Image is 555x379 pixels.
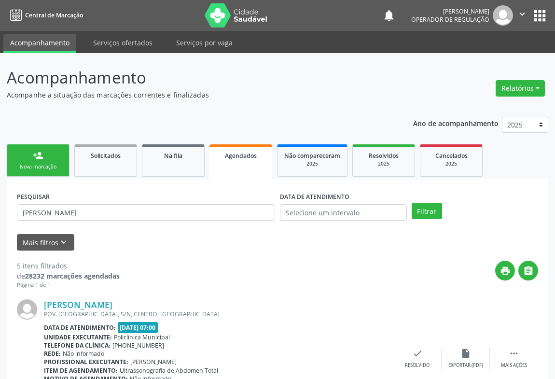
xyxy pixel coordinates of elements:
div: 2025 [427,160,475,168]
div: person_add [33,150,43,161]
i: keyboard_arrow_down [58,237,69,248]
span: Não informado [63,350,104,358]
b: Unidade executante: [44,333,112,341]
div: 2025 [360,160,408,168]
div: 5 itens filtrados [17,261,120,271]
span: [PERSON_NAME] [130,358,177,366]
div: POV. [GEOGRAPHIC_DATA], S/N, CENTRO, [GEOGRAPHIC_DATA] [44,310,393,318]
span: Resolvidos [369,152,399,160]
button: Relatórios [496,80,545,97]
div: Resolvido [405,362,430,369]
a: Serviços por vaga [169,34,239,51]
b: Rede: [44,350,61,358]
div: Página 1 de 1 [17,281,120,289]
button: print [495,261,515,281]
div: 2025 [284,160,340,168]
p: Ano de acompanhamento [413,117,499,129]
a: Serviços ofertados [86,34,159,51]
span: Cancelados [435,152,468,160]
a: Acompanhamento [3,34,76,53]
button: notifications [382,9,396,22]
span: Solicitados [91,152,121,160]
i: print [500,266,511,276]
p: Acompanhe a situação das marcações correntes e finalizadas [7,90,386,100]
span: Agendados [225,152,257,160]
div: Nova marcação [14,163,62,170]
i: check [412,348,423,359]
p: Acompanhamento [7,66,386,90]
label: PESQUISAR [17,189,50,204]
label: DATA DE ATENDIMENTO [280,189,349,204]
span: [DATE] 07:00 [118,322,158,333]
b: Profissional executante: [44,358,128,366]
input: Selecione um intervalo [280,204,407,221]
strong: 28232 marcações agendadas [25,271,120,281]
i:  [523,266,534,276]
span: Não compareceram [284,152,340,160]
input: Nome, CNS [17,204,275,221]
img: img [493,5,513,26]
span: [PHONE_NUMBER] [112,341,164,350]
a: Central de Marcação [7,7,83,23]
div: [PERSON_NAME] [411,7,489,15]
img: img [17,299,37,320]
button: Filtrar [412,203,442,219]
span: Central de Marcação [25,11,83,19]
div: Exportar (PDF) [448,362,483,369]
i:  [517,9,527,19]
span: Operador de regulação [411,15,489,24]
span: Na fila [164,152,182,160]
div: de [17,271,120,281]
button:  [513,5,531,26]
div: Mais ações [501,362,527,369]
button:  [518,261,538,281]
button: apps [531,7,548,24]
i: insert_drive_file [460,348,471,359]
i:  [509,348,519,359]
b: Item de agendamento: [44,366,118,375]
button: Mais filtroskeyboard_arrow_down [17,234,74,251]
span: Ultrassonografia de Abdomen Total [120,366,218,375]
span: Policlínica Municipal [114,333,170,341]
b: Telefone da clínica: [44,341,111,350]
b: Data de atendimento: [44,323,116,332]
a: [PERSON_NAME] [44,299,112,310]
